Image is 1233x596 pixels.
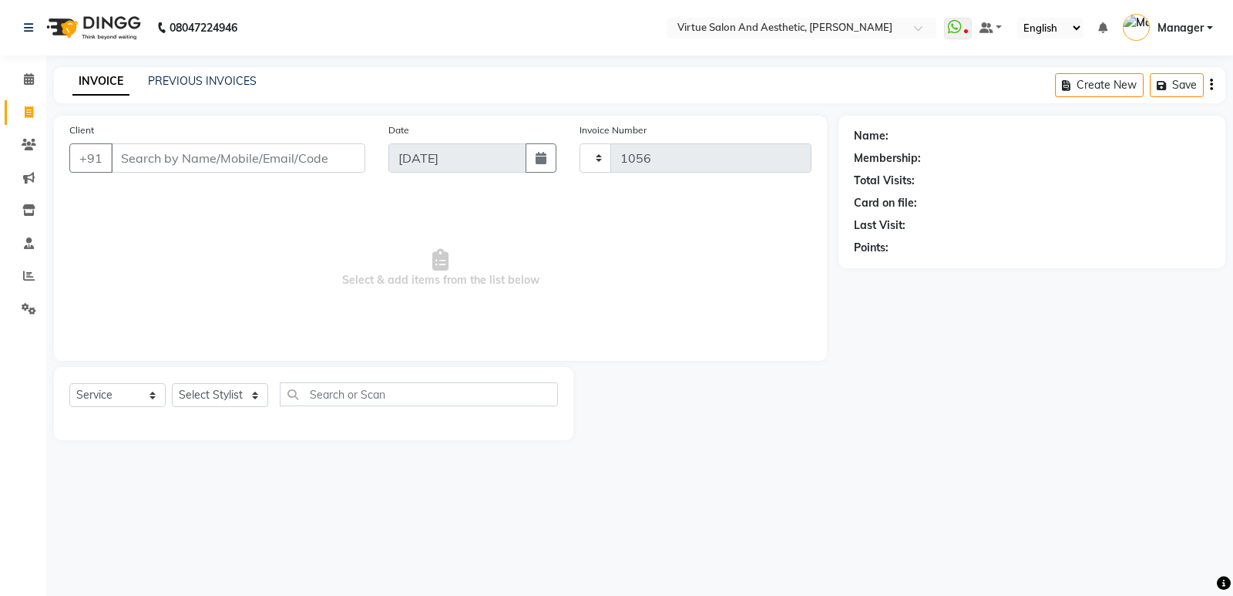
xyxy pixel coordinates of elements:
[39,6,145,49] img: logo
[1150,73,1204,97] button: Save
[69,143,113,173] button: +91
[280,382,558,406] input: Search or Scan
[854,217,905,234] div: Last Visit:
[854,240,889,256] div: Points:
[854,195,917,211] div: Card on file:
[69,191,811,345] span: Select & add items from the list below
[69,123,94,137] label: Client
[111,143,365,173] input: Search by Name/Mobile/Email/Code
[148,74,257,88] a: PREVIOUS INVOICES
[1055,73,1144,97] button: Create New
[72,68,129,96] a: INVOICE
[388,123,409,137] label: Date
[854,128,889,144] div: Name:
[1123,14,1150,41] img: Manager
[580,123,647,137] label: Invoice Number
[170,6,237,49] b: 08047224946
[854,150,921,167] div: Membership:
[854,173,915,189] div: Total Visits:
[1157,20,1204,36] span: Manager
